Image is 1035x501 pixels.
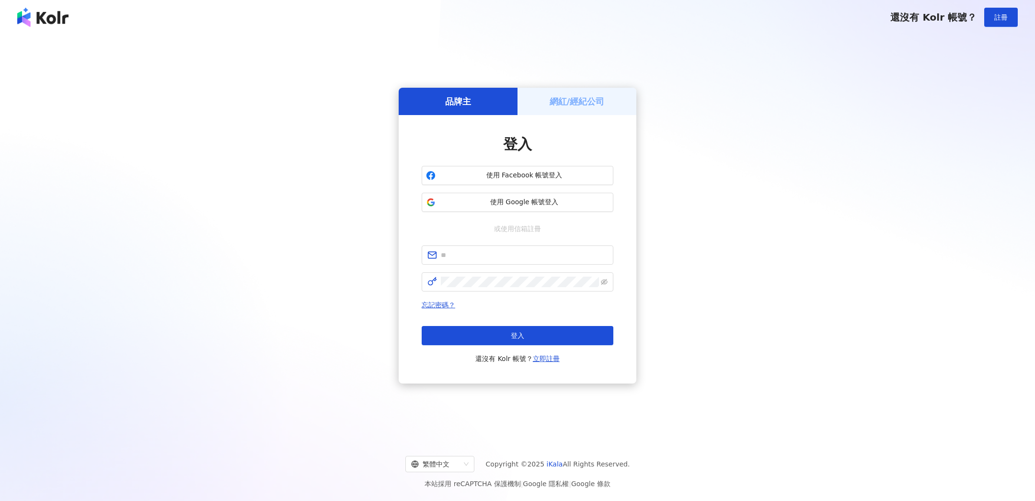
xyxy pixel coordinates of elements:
[486,458,630,470] span: Copyright © 2025 All Rights Reserved.
[547,460,563,468] a: iKala
[439,171,609,180] span: 使用 Facebook 帳號登入
[439,198,609,207] span: 使用 Google 帳號登入
[890,12,977,23] span: 還沒有 Kolr 帳號？
[569,480,571,488] span: |
[411,456,460,472] div: 繁體中文
[523,480,569,488] a: Google 隱私權
[475,353,560,364] span: 還沒有 Kolr 帳號？
[511,332,524,339] span: 登入
[571,480,610,488] a: Google 條款
[422,326,613,345] button: 登入
[550,95,605,107] h5: 網紅/經紀公司
[422,193,613,212] button: 使用 Google 帳號登入
[422,301,455,309] a: 忘記密碼？
[17,8,69,27] img: logo
[994,13,1008,21] span: 註冊
[487,223,548,234] span: 或使用信箱註冊
[521,480,523,488] span: |
[533,355,560,362] a: 立即註冊
[503,136,532,152] span: 登入
[601,279,608,285] span: eye-invisible
[984,8,1018,27] button: 註冊
[422,166,613,185] button: 使用 Facebook 帳號登入
[445,95,471,107] h5: 品牌主
[425,478,610,489] span: 本站採用 reCAPTCHA 保護機制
